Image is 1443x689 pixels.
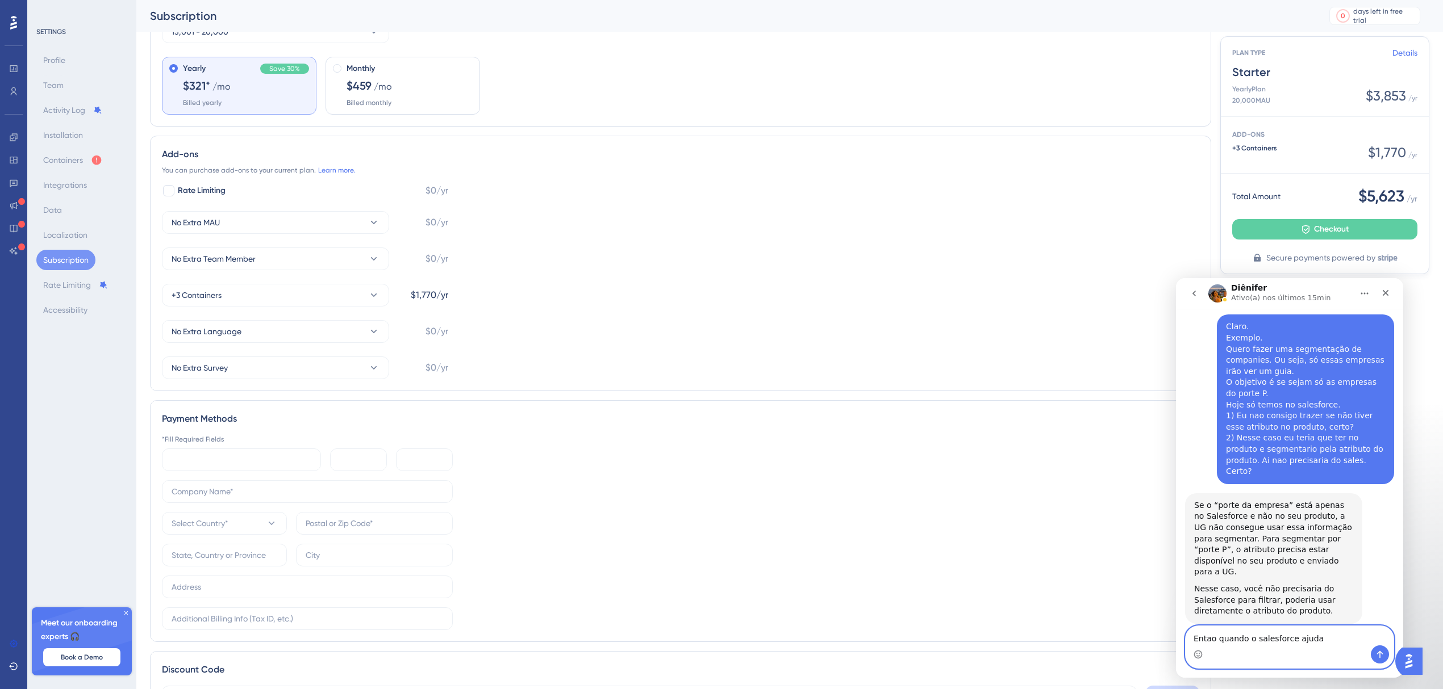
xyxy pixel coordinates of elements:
[1232,219,1417,240] button: Checkout
[1368,144,1406,162] span: $ 1,770
[1408,150,1417,159] span: / yr
[1366,87,1406,105] span: $3,853
[1392,46,1417,60] a: Details
[36,100,109,120] button: Activity Log
[183,62,206,75] span: Yearly
[1232,144,1368,153] span: +3 Containers
[426,325,448,338] span: $0/yr
[172,612,443,625] input: Additional Billing Info (Tax ID, etc.)
[36,250,95,270] button: Subscription
[172,361,228,375] span: No Extra Survey
[1176,278,1403,678] iframe: Intercom live chat
[1395,644,1429,678] iframe: UserGuiding AI Assistant Launcher
[172,216,220,229] span: No Extra MAU
[36,150,109,170] button: Containers
[1266,251,1375,264] span: Secure payments powered by
[306,517,443,530] input: Postal or Zip Code*
[36,50,72,70] button: Profile
[1232,48,1392,57] span: PLAN TYPE
[426,184,448,198] span: $0/yr
[162,284,389,306] button: +3 Containers
[172,516,228,530] span: Select Country*
[347,62,375,75] span: Monthly
[347,98,391,107] span: Billed monthly
[1341,11,1345,20] div: 0
[162,663,1199,677] div: Discount Code
[1232,96,1270,105] span: 20,000 MAU
[1232,64,1417,80] span: Starter
[162,211,389,234] button: No Extra MAU
[1232,85,1270,94] span: Yearly Plan
[162,320,389,343] button: No Extra Language
[212,80,231,94] span: /mo
[172,549,277,561] input: State, Country or Province
[178,184,226,198] span: Rate Limiting
[269,64,300,73] span: Save 30%
[162,247,389,270] button: No Extra Team Member
[36,27,128,36] div: SETTINGS
[183,78,210,94] span: $321*
[36,125,90,145] button: Installation
[162,412,1199,426] div: Payment Methods
[172,485,443,498] input: Company Name*
[36,300,94,320] button: Accessibility
[36,175,94,195] button: Integrations
[36,225,94,245] button: Localization
[426,361,448,375] span: $0/yr
[426,252,448,266] span: $0/yr
[172,325,241,338] span: No Extra Language
[1358,185,1404,208] span: $5,623
[162,20,389,43] button: 15,001 - 20,000
[306,549,443,561] input: City
[36,275,115,295] button: Rate Limiting
[162,148,1199,161] div: Add-ons
[183,98,222,107] span: Billed yearly
[374,80,392,94] span: /mo
[1407,192,1417,205] span: / yr
[61,653,103,662] span: Book a Demo
[411,288,448,302] span: $1,770/yr
[150,8,1301,24] div: Subscription
[406,453,448,467] iframe: Quadro seguro de entrada do CVC
[36,75,70,95] button: Team
[1353,7,1416,25] div: days left in free trial
[162,356,389,379] button: No Extra Survey
[340,453,382,467] iframe: Quadro seguro de entrada da data de validade
[43,648,120,666] button: Book a Demo
[347,78,372,94] span: $459
[162,512,287,535] button: Select Country*
[1232,131,1265,138] span: ADD-ONS
[1314,222,1349,236] span: Checkout
[1232,190,1281,203] span: Total Amount
[162,435,453,444] div: *Fill Required Fields
[1408,94,1417,103] span: / yr
[318,166,356,175] a: Learn more.
[172,252,256,266] span: No Extra Team Member
[41,616,123,644] span: Meet our onboarding experts 🎧
[172,453,316,467] iframe: Quadro seguro de entrada do número do cartão
[162,166,316,175] span: You can purchase add-ons to your current plan.
[172,288,222,302] span: +3 Containers
[426,216,448,229] span: $0/yr
[36,200,69,220] button: Data
[172,581,443,593] input: Address
[172,25,228,39] span: 15,001 - 20,000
